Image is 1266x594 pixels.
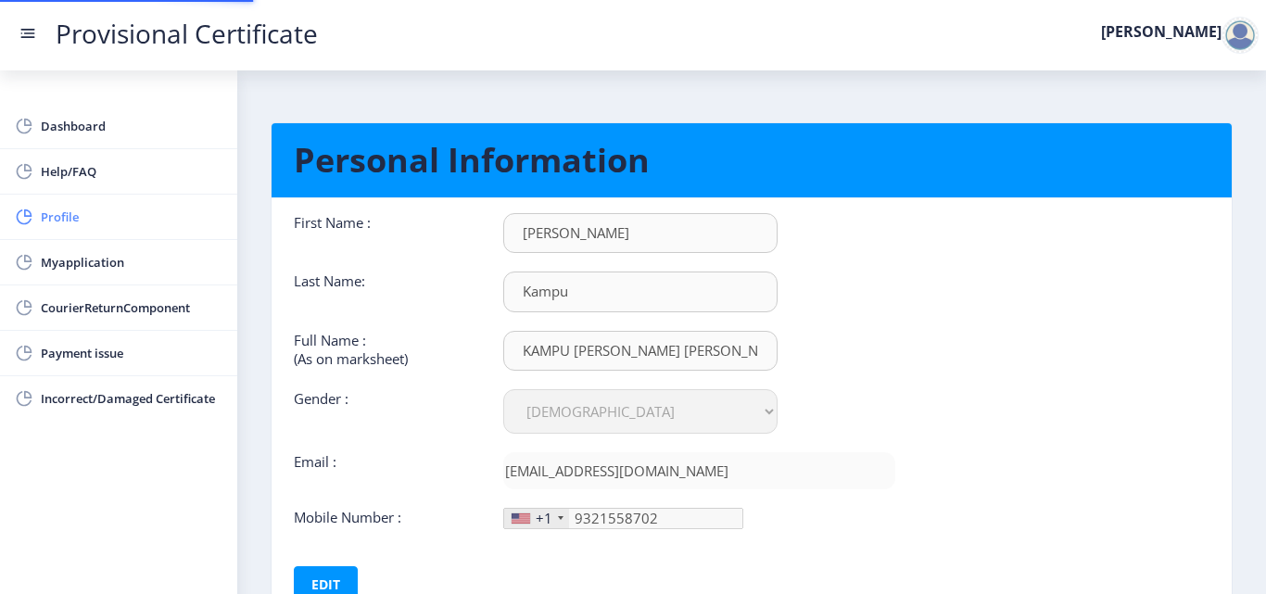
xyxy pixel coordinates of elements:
div: Last Name: [280,272,489,311]
div: Email : [280,452,489,489]
div: Full Name : (As on marksheet) [280,331,489,371]
div: United States: +1 [504,509,569,528]
span: Dashboard [41,115,222,137]
div: Gender : [280,389,489,434]
div: First Name : [280,213,489,253]
div: Mobile Number : [280,508,489,529]
a: Provisional Certificate [37,24,336,44]
h1: Personal Information [294,138,1209,183]
span: CourierReturnComponent [41,297,222,319]
span: Help/FAQ [41,160,222,183]
span: Myapplication [41,251,222,273]
div: +1 [536,509,552,527]
label: [PERSON_NAME] [1101,24,1222,39]
span: Profile [41,206,222,228]
span: Payment issue [41,342,222,364]
input: Mobile No [503,508,743,529]
span: Incorrect/Damaged Certificate [41,387,222,410]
